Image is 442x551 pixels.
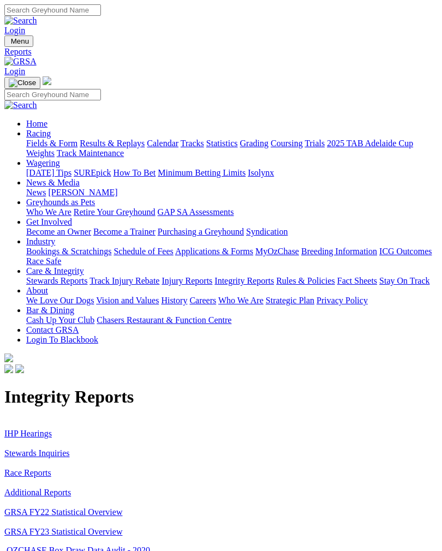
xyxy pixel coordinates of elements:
a: Tracks [181,139,204,148]
input: Search [4,4,101,16]
div: Care & Integrity [26,276,438,286]
a: Track Injury Rebate [89,276,159,285]
a: Wagering [26,158,60,167]
a: Rules & Policies [276,276,335,285]
a: Statistics [206,139,238,148]
div: News & Media [26,188,438,197]
img: Close [9,79,36,87]
a: Integrity Reports [214,276,274,285]
a: Applications & Forms [175,247,253,256]
a: Who We Are [26,207,71,217]
a: Fields & Form [26,139,77,148]
a: News & Media [26,178,80,187]
a: Minimum Betting Limits [158,168,246,177]
img: logo-grsa-white.png [43,76,51,85]
a: Strategic Plan [266,296,314,305]
a: [DATE] Tips [26,168,71,177]
a: News [26,188,46,197]
a: Industry [26,237,55,246]
span: Menu [11,37,29,45]
a: Additional Reports [4,488,71,497]
a: Privacy Policy [316,296,368,305]
a: Vision and Values [96,296,159,305]
a: 2025 TAB Adelaide Cup [327,139,413,148]
div: Wagering [26,168,438,178]
a: Stay On Track [379,276,429,285]
a: Breeding Information [301,247,377,256]
a: Injury Reports [162,276,212,285]
a: Chasers Restaurant & Function Centre [97,315,231,325]
a: Bar & Dining [26,306,74,315]
a: We Love Our Dogs [26,296,94,305]
a: Login [4,26,25,35]
div: Industry [26,247,438,266]
a: Home [26,119,47,128]
a: Who We Are [218,296,264,305]
div: Bar & Dining [26,315,438,325]
a: Schedule of Fees [114,247,173,256]
a: ICG Outcomes [379,247,432,256]
a: Bookings & Scratchings [26,247,111,256]
a: Login To Blackbook [26,335,98,344]
a: Cash Up Your Club [26,315,94,325]
a: About [26,286,48,295]
a: Grading [240,139,268,148]
a: Racing [26,129,51,138]
a: Get Involved [26,217,72,226]
a: Stewards Inquiries [4,448,70,458]
img: Search [4,16,37,26]
img: logo-grsa-white.png [4,354,13,362]
a: Retire Your Greyhound [74,207,156,217]
a: Reports [4,47,438,57]
a: SUREpick [74,168,111,177]
a: Stewards Reports [26,276,87,285]
a: Race Reports [4,468,51,477]
a: Isolynx [248,168,274,177]
div: Greyhounds as Pets [26,207,438,217]
img: Search [4,100,37,110]
a: Calendar [147,139,178,148]
a: Care & Integrity [26,266,84,275]
a: Syndication [246,227,288,236]
a: Greyhounds as Pets [26,197,95,207]
a: Trials [304,139,325,148]
a: Login [4,67,25,76]
div: About [26,296,438,306]
button: Toggle navigation [4,35,33,47]
a: Careers [189,296,216,305]
a: GRSA FY23 Statistical Overview [4,527,122,536]
div: Get Involved [26,227,438,237]
a: Race Safe [26,256,61,266]
a: Track Maintenance [57,148,124,158]
img: facebook.svg [4,364,13,373]
a: History [161,296,187,305]
a: Become a Trainer [93,227,156,236]
a: Results & Replays [80,139,145,148]
a: Contact GRSA [26,325,79,334]
a: [PERSON_NAME] [48,188,117,197]
h1: Integrity Reports [4,387,438,407]
img: twitter.svg [15,364,24,373]
a: MyOzChase [255,247,299,256]
a: GAP SA Assessments [158,207,234,217]
a: IHP Hearings [4,429,52,438]
a: Weights [26,148,55,158]
a: Fact Sheets [337,276,377,285]
a: How To Bet [114,168,156,177]
div: Racing [26,139,438,158]
a: Purchasing a Greyhound [158,227,244,236]
a: Become an Owner [26,227,91,236]
input: Search [4,89,101,100]
img: GRSA [4,57,37,67]
button: Toggle navigation [4,77,40,89]
a: GRSA FY22 Statistical Overview [4,507,122,517]
a: Coursing [271,139,303,148]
